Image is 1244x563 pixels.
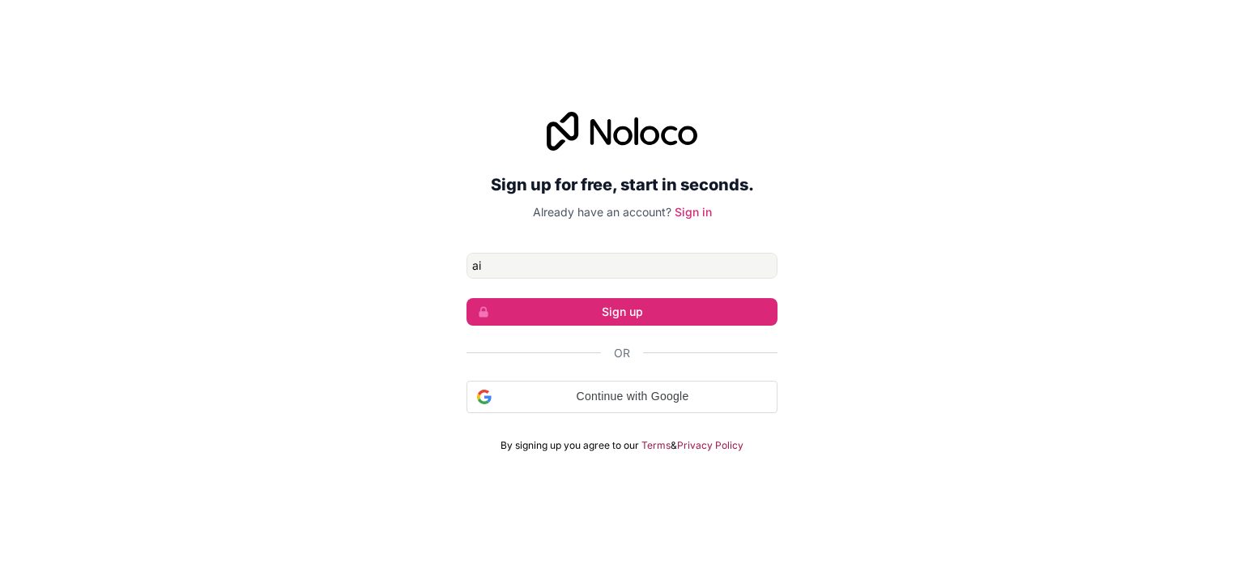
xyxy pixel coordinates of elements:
span: By signing up you agree to our [501,439,639,452]
button: Sign up [466,298,777,326]
span: Already have an account? [533,205,671,219]
span: & [671,439,677,452]
h2: Sign up for free, start in seconds. [466,170,777,199]
span: Continue with Google [498,388,767,405]
span: Or [614,345,630,361]
div: Continue with Google [466,381,777,413]
a: Sign in [675,205,712,219]
input: Email address [466,253,777,279]
a: Terms [641,439,671,452]
a: Privacy Policy [677,439,743,452]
